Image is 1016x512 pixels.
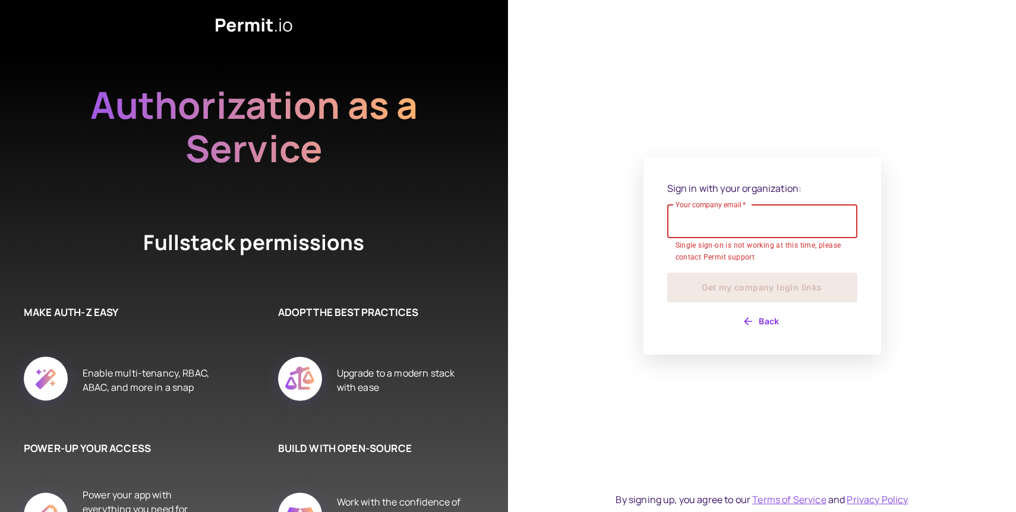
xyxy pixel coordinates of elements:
[278,441,473,456] h6: BUILD WITH OPEN-SOURCE
[752,493,826,506] a: Terms of Service
[337,343,473,417] div: Upgrade to a modern stack with ease
[847,493,908,506] a: Privacy Policy
[667,312,857,331] button: Back
[667,273,857,302] button: Get my company login links
[616,492,908,507] div: By signing up, you agree to our and
[676,240,849,264] p: Single sign-on is not working at this time, please contact Permit support
[83,343,219,417] div: Enable multi-tenancy, RBAC, ABAC, and more in a snap
[24,441,219,456] h6: POWER-UP YOUR ACCESS
[278,305,473,320] h6: ADOPT THE BEST PRACTICES
[24,305,219,320] h6: MAKE AUTH-Z EASY
[100,228,409,257] h4: Fullstack permissions
[52,83,456,170] h2: Authorization as a Service
[667,181,857,195] p: Sign in with your organization:
[676,200,746,210] label: Your company email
